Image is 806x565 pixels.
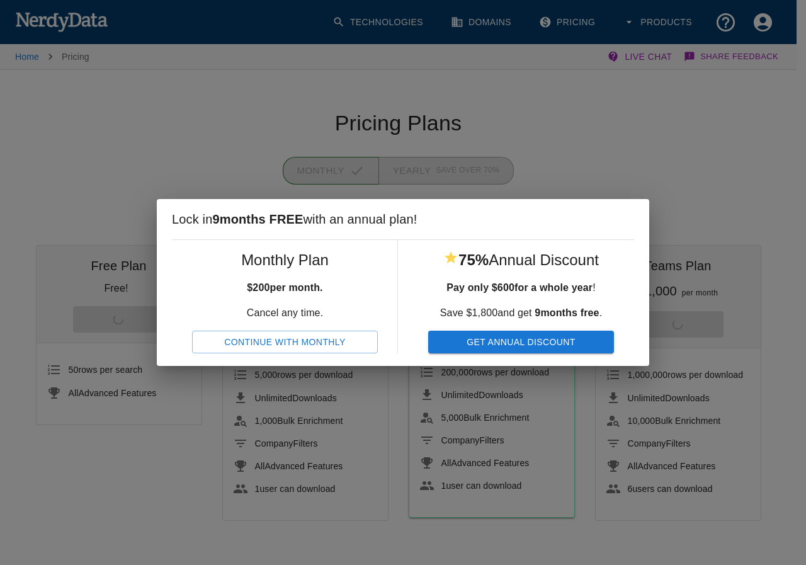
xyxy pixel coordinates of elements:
h5: Annual Discount [428,250,614,270]
p: Save $ 1,800 and get . [428,305,614,321]
p: Cancel any time. [192,305,378,321]
b: $ 200 per month. [247,282,322,293]
h5: Monthly Plan [192,250,378,270]
button: Get Annual Discount [428,331,614,354]
h2: Lock in with an annual plan! [157,199,649,239]
p: ! [428,280,614,295]
b: Pay only $ 600 for a whole year [446,282,593,293]
b: 75% [458,251,489,268]
button: Continue With Monthly [192,331,378,354]
iframe: Drift Widget Chat Controller [743,476,791,523]
b: 9 months FREE [212,212,303,226]
b: 9 months free [535,307,599,318]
